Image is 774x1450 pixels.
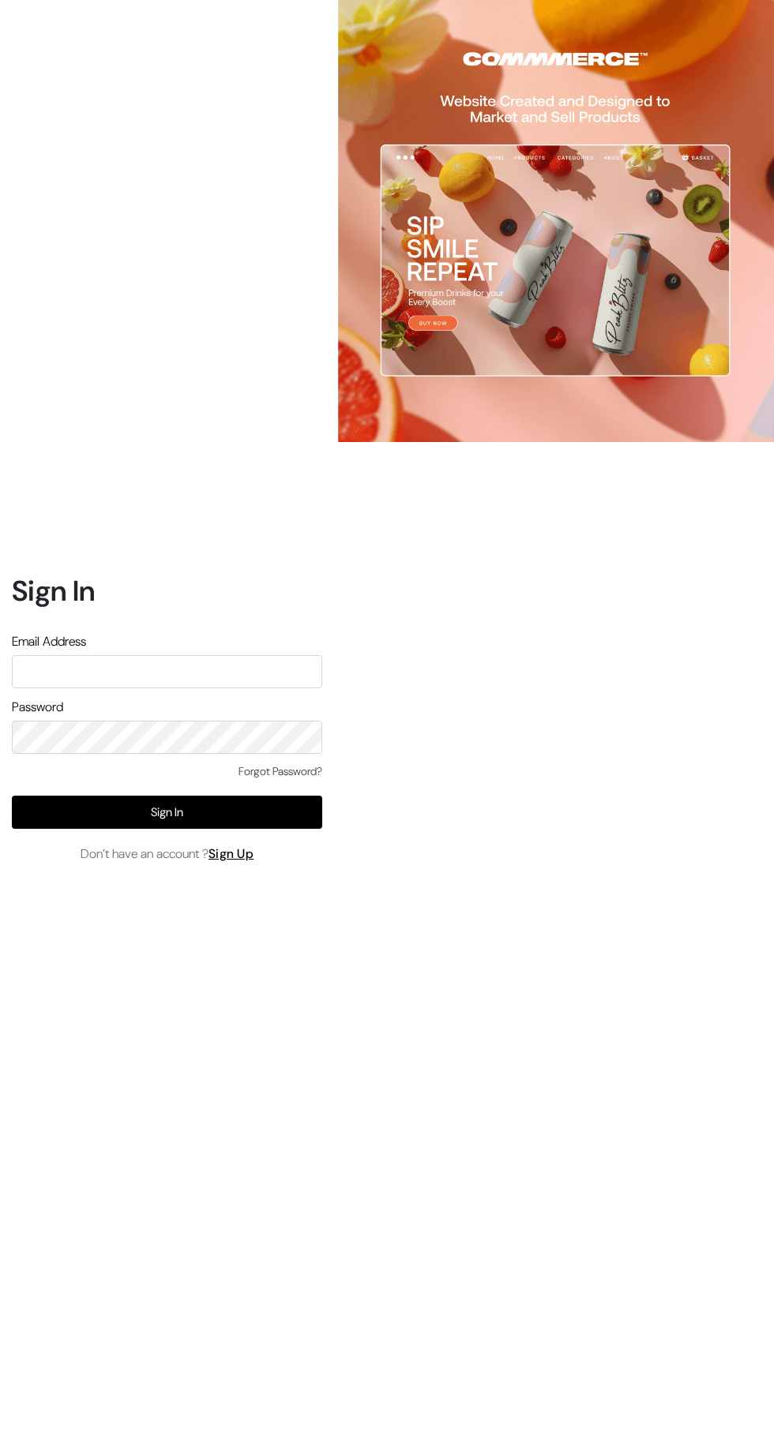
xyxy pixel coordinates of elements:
[81,845,254,864] span: Don’t have an account ?
[12,698,63,717] label: Password
[12,796,322,829] button: Sign In
[209,845,254,862] a: Sign Up
[12,632,86,651] label: Email Address
[239,763,322,780] a: Forgot Password?
[12,574,322,608] h1: Sign In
